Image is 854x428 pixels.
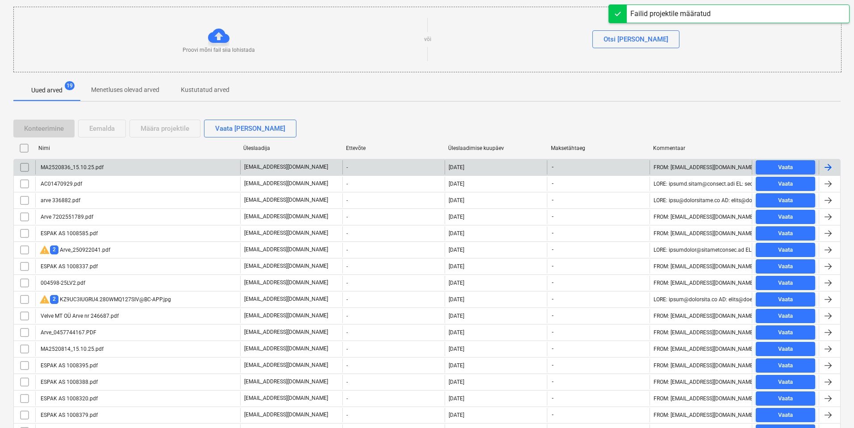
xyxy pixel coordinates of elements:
div: - [342,177,445,191]
p: [EMAIL_ADDRESS][DOMAIN_NAME] [244,163,328,171]
span: 2 [50,295,58,303]
span: 19 [65,81,75,90]
div: Vaata [778,245,793,255]
span: - [551,213,554,220]
div: ESPAK AS 1008337.pdf [39,263,98,270]
p: [EMAIL_ADDRESS][DOMAIN_NAME] [244,196,328,204]
div: [DATE] [449,214,464,220]
div: arve 336882.pdf [39,197,80,204]
div: Otsi [PERSON_NAME] [604,33,668,45]
div: ESPAK AS 1008388.pdf [39,379,98,385]
span: - [551,295,554,303]
div: AC01470929.pdf [39,181,82,187]
div: MA2520836_15.10.25.pdf [39,164,104,170]
span: 2 [50,245,58,254]
p: [EMAIL_ADDRESS][DOMAIN_NAME] [244,395,328,402]
div: Vaata [778,361,793,371]
div: Vaata [778,212,793,222]
button: Vaata [756,325,815,340]
iframe: Chat Widget [809,385,854,428]
div: [DATE] [449,181,464,187]
div: Ettevõte [346,145,442,151]
div: [DATE] [449,395,464,402]
button: Vaata [756,375,815,389]
p: Menetluses olevad arved [91,85,159,95]
div: Vaata [778,195,793,206]
div: Vaata [778,262,793,272]
span: warning [39,245,50,255]
p: [EMAIL_ADDRESS][DOMAIN_NAME] [244,328,328,336]
div: [DATE] [449,247,464,253]
div: [DATE] [449,164,464,170]
div: Üleslaadimise kuupäev [448,145,544,151]
div: Arve_0457744167.PDF [39,329,96,336]
div: - [342,391,445,406]
span: - [551,180,554,187]
div: Vaata [778,229,793,239]
div: [DATE] [449,230,464,237]
div: - [342,342,445,356]
span: - [551,328,554,336]
div: Vaata [778,410,793,420]
button: Vaata [756,226,815,241]
button: Vaata [756,391,815,406]
div: Vaata [778,328,793,338]
div: [DATE] [449,197,464,204]
div: Maksetähtaeg [551,145,646,151]
div: MA2520814_15.10.25.pdf [39,346,104,352]
button: Vaata [PERSON_NAME] [204,120,296,137]
div: Vaata [778,311,793,321]
p: või [424,36,431,43]
div: Proovi mõni fail siia lohistadavõiOtsi [PERSON_NAME] [13,7,842,72]
button: Vaata [756,276,815,290]
p: [EMAIL_ADDRESS][DOMAIN_NAME] [244,345,328,353]
div: 004598-25LV2.pdf [39,280,85,286]
div: - [342,243,445,257]
div: Arve_250922041.pdf [39,245,110,255]
span: - [551,411,554,419]
div: [DATE] [449,412,464,418]
p: [EMAIL_ADDRESS][DOMAIN_NAME] [244,262,328,270]
p: [EMAIL_ADDRESS][DOMAIN_NAME] [244,295,328,303]
div: Kommentaar [653,145,749,151]
button: Vaata [756,160,815,175]
div: - [342,259,445,274]
button: Vaata [756,292,815,307]
p: Kustutatud arved [181,85,229,95]
button: Vaata [756,193,815,208]
span: - [551,362,554,369]
div: Velve MT OÜ Arve nr 246687.pdf [39,313,119,319]
span: - [551,279,554,287]
div: - [342,358,445,373]
div: - [342,408,445,422]
span: - [551,246,554,253]
span: - [551,262,554,270]
button: Vaata [756,342,815,356]
div: [DATE] [449,296,464,303]
p: [EMAIL_ADDRESS][DOMAIN_NAME] [244,180,328,187]
button: Otsi [PERSON_NAME] [592,30,679,48]
div: - [342,276,445,290]
p: [EMAIL_ADDRESS][DOMAIN_NAME] [244,246,328,253]
div: ESPAK AS 1008320.pdf [39,395,98,402]
button: Vaata [756,177,815,191]
div: - [342,292,445,307]
p: [EMAIL_ADDRESS][DOMAIN_NAME] [244,411,328,419]
div: [DATE] [449,329,464,336]
button: Vaata [756,243,815,257]
p: Proovi mõni fail siia lohistada [183,46,255,54]
span: - [551,163,554,171]
span: - [551,395,554,402]
div: Failid projektile määratud [630,8,711,19]
div: ESPAK AS 1008585.pdf [39,230,98,237]
p: [EMAIL_ADDRESS][DOMAIN_NAME] [244,229,328,237]
div: Vaata [778,162,793,173]
p: [EMAIL_ADDRESS][DOMAIN_NAME] [244,362,328,369]
span: warning [39,294,50,305]
div: - [342,226,445,241]
div: Vaata [778,295,793,305]
div: - [342,325,445,340]
div: [DATE] [449,313,464,319]
button: Vaata [756,210,815,224]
